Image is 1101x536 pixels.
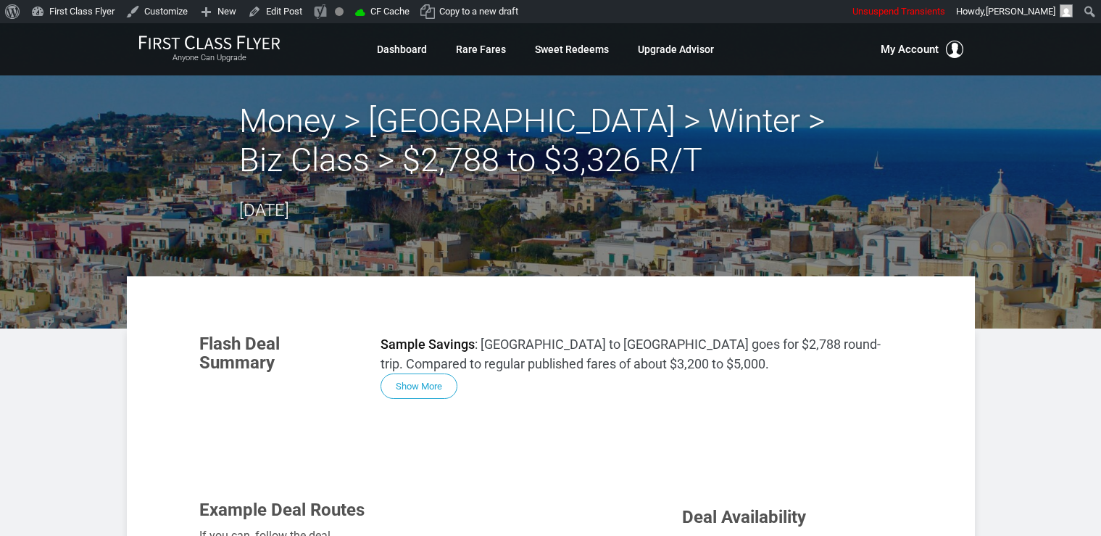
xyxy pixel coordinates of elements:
button: My Account [881,41,963,58]
a: First Class FlyerAnyone Can Upgrade [138,35,281,64]
span: My Account [881,41,939,58]
small: Anyone Can Upgrade [138,53,281,63]
p: : [GEOGRAPHIC_DATA] to [GEOGRAPHIC_DATA] goes for $2,788 round-trip. Compared to regular publishe... [381,334,902,374]
button: Show More [381,374,457,399]
a: Rare Fares [456,36,506,62]
img: First Class Flyer [138,35,281,50]
span: Example Deal Routes [199,500,365,520]
a: Sweet Redeems [535,36,609,62]
span: Deal Availability [682,507,806,527]
h3: Flash Deal Summary [199,334,359,373]
strong: Sample Savings [381,337,475,352]
span: [PERSON_NAME] [986,6,1055,17]
a: Upgrade Advisor [638,36,714,62]
a: Dashboard [377,36,427,62]
h2: Money > [GEOGRAPHIC_DATA] > Winter > Biz Class > $2,788 to $3,326 R/T [239,102,863,180]
time: [DATE] [239,200,289,220]
span: Unsuspend Transients [852,6,945,17]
